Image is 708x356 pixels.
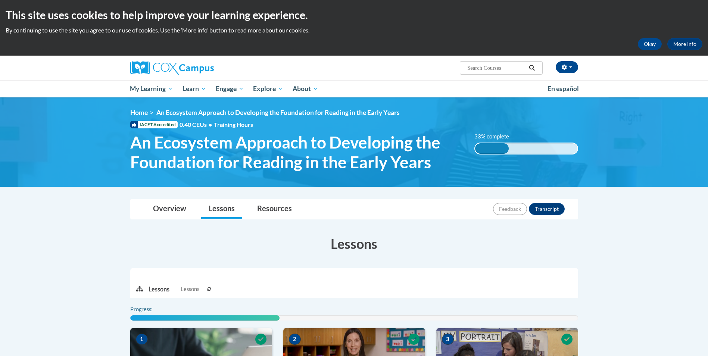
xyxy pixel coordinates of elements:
span: About [293,84,318,93]
span: Training Hours [214,121,253,128]
label: Progress: [130,305,173,313]
span: An Ecosystem Approach to Developing the Foundation for Reading in the Early Years [130,132,464,172]
a: Overview [146,199,194,219]
span: Engage [216,84,244,93]
img: Cox Campus [130,61,214,75]
span: 0.40 CEUs [180,121,214,129]
button: Okay [638,38,662,50]
button: Transcript [529,203,565,215]
span: My Learning [130,84,173,93]
span: Lessons [181,285,199,293]
h3: Lessons [130,234,578,253]
a: Learn [178,80,211,97]
span: 3 [442,334,454,345]
button: Feedback [493,203,527,215]
label: 33% complete [474,132,517,141]
span: Explore [253,84,283,93]
a: Explore [248,80,288,97]
div: 33% complete [475,143,509,154]
span: En español [548,85,579,93]
span: An Ecosystem Approach to Developing the Foundation for Reading in the Early Years [156,109,400,116]
span: 1 [136,334,148,345]
a: Cox Campus [130,61,272,75]
span: Learn [183,84,206,93]
a: En español [543,81,584,97]
a: More Info [667,38,702,50]
a: Lessons [201,199,242,219]
button: Search [526,63,537,72]
h2: This site uses cookies to help improve your learning experience. [6,7,702,22]
a: Engage [211,80,249,97]
span: • [209,121,212,128]
p: By continuing to use the site you agree to our use of cookies. Use the ‘More info’ button to read... [6,26,702,34]
p: Lessons [149,285,169,293]
input: Search Courses [467,63,526,72]
div: Main menu [119,80,589,97]
span: 2 [289,334,301,345]
a: Home [130,109,148,116]
button: Account Settings [556,61,578,73]
span: IACET Accredited [130,121,178,128]
a: About [288,80,323,97]
a: My Learning [125,80,178,97]
a: Resources [250,199,299,219]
